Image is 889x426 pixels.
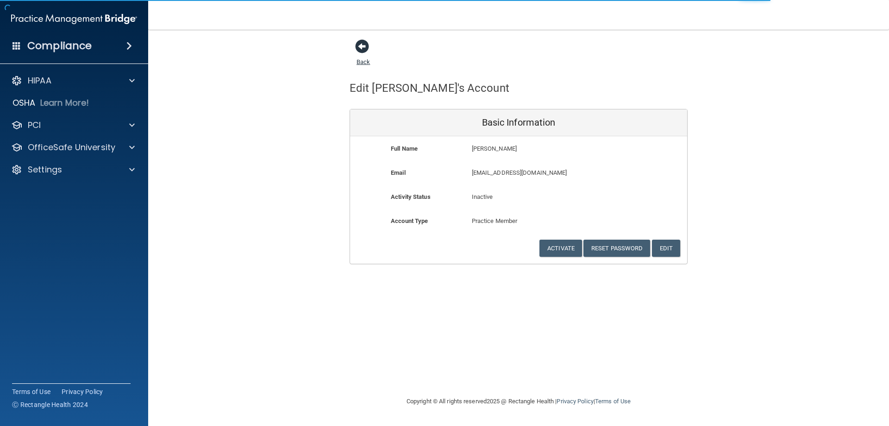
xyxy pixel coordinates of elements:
p: HIPAA [28,75,51,86]
a: Terms of Use [595,398,631,405]
img: PMB logo [11,10,137,28]
a: Settings [11,164,135,175]
p: Learn More! [40,97,89,108]
span: Ⓒ Rectangle Health 2024 [12,400,88,409]
div: Copyright © All rights reserved 2025 @ Rectangle Health | | [350,387,688,416]
a: Back [357,47,370,65]
a: OfficeSafe University [11,142,135,153]
h4: Edit [PERSON_NAME]'s Account [350,82,509,94]
b: Email [391,169,406,176]
button: Activate [539,240,582,257]
a: PCI [11,120,135,131]
p: [PERSON_NAME] [472,143,620,154]
button: Edit [652,240,680,257]
p: OSHA [13,97,36,108]
p: [EMAIL_ADDRESS][DOMAIN_NAME] [472,167,620,178]
b: Account Type [391,217,428,224]
h4: Compliance [27,39,92,52]
p: OfficeSafe University [28,142,115,153]
b: Activity Status [391,193,431,200]
a: Privacy Policy [62,387,103,396]
a: HIPAA [11,75,135,86]
button: Reset Password [583,240,650,257]
b: Full Name [391,145,418,152]
p: Inactive [472,191,566,203]
p: Settings [28,164,62,175]
p: Practice Member [472,216,566,227]
div: Basic Information [350,109,687,136]
a: Terms of Use [12,387,50,396]
a: Privacy Policy [557,398,593,405]
p: PCI [28,120,41,131]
